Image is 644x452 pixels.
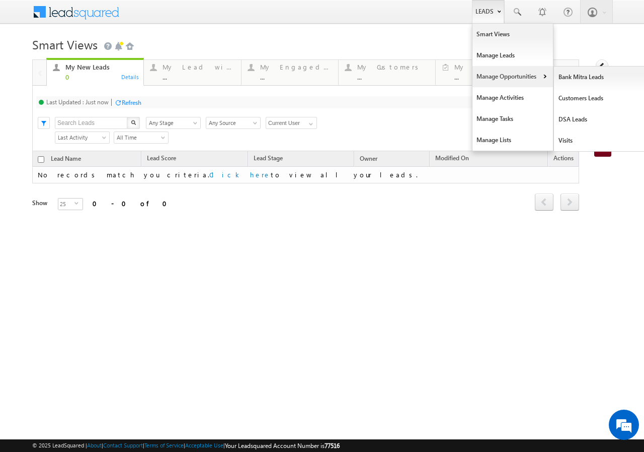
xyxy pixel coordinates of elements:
div: Details [121,72,140,81]
a: Manage Tasks [472,108,553,130]
a: Terms of Service [144,442,184,448]
div: ... [454,73,526,81]
div: ... [260,73,332,81]
div: My Customers [357,63,429,71]
a: Lead Stage [249,153,288,166]
a: Lead Score [142,153,181,166]
a: Any Stage [146,117,201,129]
a: My Customers... [338,60,436,85]
a: My Lead with Pending Tasks... [143,60,241,85]
span: Owner [360,155,377,162]
span: 77516 [325,442,340,449]
div: My Engaged Lead [260,63,332,71]
a: Show All Items [303,117,316,127]
div: My Lead with Pending Tasks [163,63,234,71]
a: All Time [114,132,169,144]
span: Your Leadsquared Account Number is [225,442,340,449]
div: ... [357,73,429,81]
div: Lead Source Filter [206,116,261,129]
span: Lead Score [147,154,176,162]
div: Show [32,199,50,208]
div: Last Updated : Just now [46,98,109,106]
img: Search [131,120,136,125]
a: My New Leads0Details [46,58,144,86]
em: Submit [147,310,183,324]
div: 0 - 0 of 0 [93,198,173,209]
img: d_60004797649_company_0_60004797649 [17,53,42,66]
input: Type to Search [266,117,317,129]
a: Last Activity [55,132,110,144]
span: next [560,193,579,211]
div: Minimize live chat window [165,5,189,29]
div: Owner Filter [266,116,316,129]
a: next [560,195,579,211]
span: © 2025 LeadSquared | | | | | [32,441,340,450]
a: Any Source [206,117,261,129]
div: My New Leads [65,63,137,71]
span: Smart Views [32,36,98,52]
input: Search Leads [55,117,128,129]
a: Contact Support [103,442,143,448]
div: My Tasks [454,63,526,71]
span: Lead Stage [254,154,283,162]
span: Actions [548,153,579,166]
div: ... [163,73,234,81]
div: Refresh [122,99,141,106]
span: 25 [58,199,74,210]
div: Lead Stage Filter [146,116,201,129]
span: All Time [114,133,165,142]
span: Last Activity [55,133,106,142]
span: Any Source [206,118,257,127]
a: Click here [209,170,271,179]
span: Modified On [435,154,469,162]
a: Manage Opportunities [472,66,553,87]
td: No records match you criteria. to view all your leads. [32,167,579,183]
a: Manage Lists [472,130,553,151]
a: My Tasks... [435,60,532,85]
a: About [87,442,102,448]
a: Modified On [430,153,474,166]
a: Acceptable Use [185,442,223,448]
span: select [74,201,83,206]
a: Smart Views [472,24,553,45]
a: Manage Leads [472,45,553,66]
input: Check all records [38,156,44,163]
div: 0 [65,73,137,81]
a: Manage Activities [472,87,553,108]
span: Any Stage [146,118,197,127]
a: prev [535,195,553,211]
a: My Engaged Lead... [241,60,339,85]
span: prev [535,193,553,211]
a: Lead Name [46,153,86,166]
div: Leave a message [52,53,169,66]
textarea: Type your message and click 'Submit' [13,93,184,302]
